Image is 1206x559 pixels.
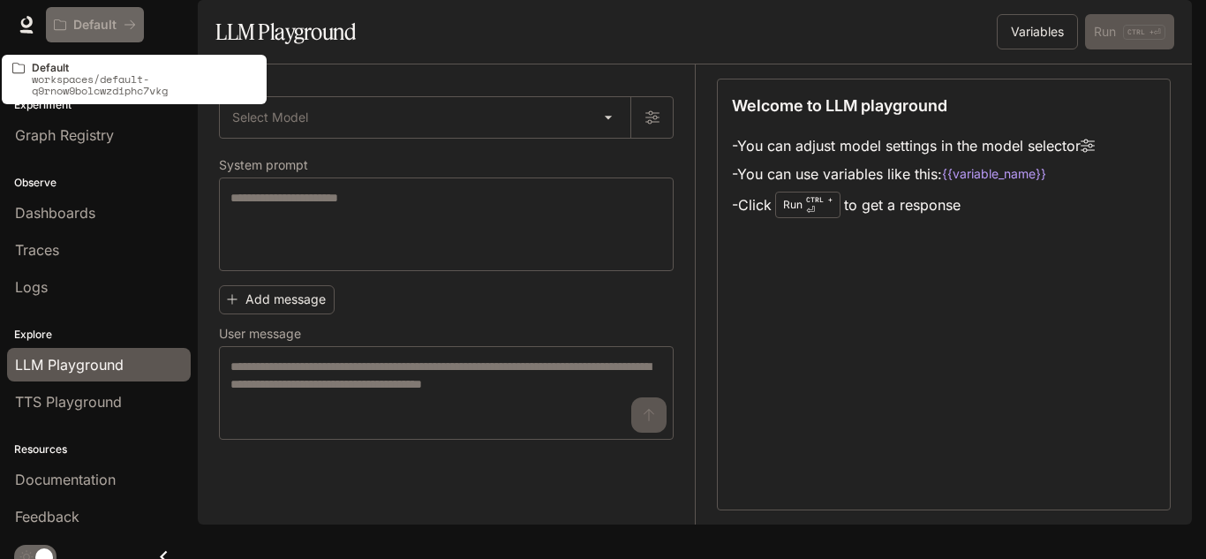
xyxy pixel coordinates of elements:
[806,194,833,205] p: CTRL +
[997,14,1078,49] button: Variables
[219,328,301,340] p: User message
[219,159,308,171] p: System prompt
[732,160,1095,188] li: - You can use variables like this:
[732,94,947,117] p: Welcome to LLM playground
[732,132,1095,160] li: - You can adjust model settings in the model selector
[942,165,1046,183] code: {{variable_name}}
[46,7,144,42] button: All workspaces
[220,97,630,138] div: Select Model
[806,194,833,215] p: ⏎
[32,73,256,96] p: workspaces/default-q9rnow9bolcwzdiphc7vkg
[73,18,117,33] p: Default
[219,285,335,314] button: Add message
[215,14,356,49] h1: LLM Playground
[775,192,840,218] div: Run
[32,62,256,73] p: Default
[732,188,1095,222] li: - Click to get a response
[232,109,308,126] span: Select Model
